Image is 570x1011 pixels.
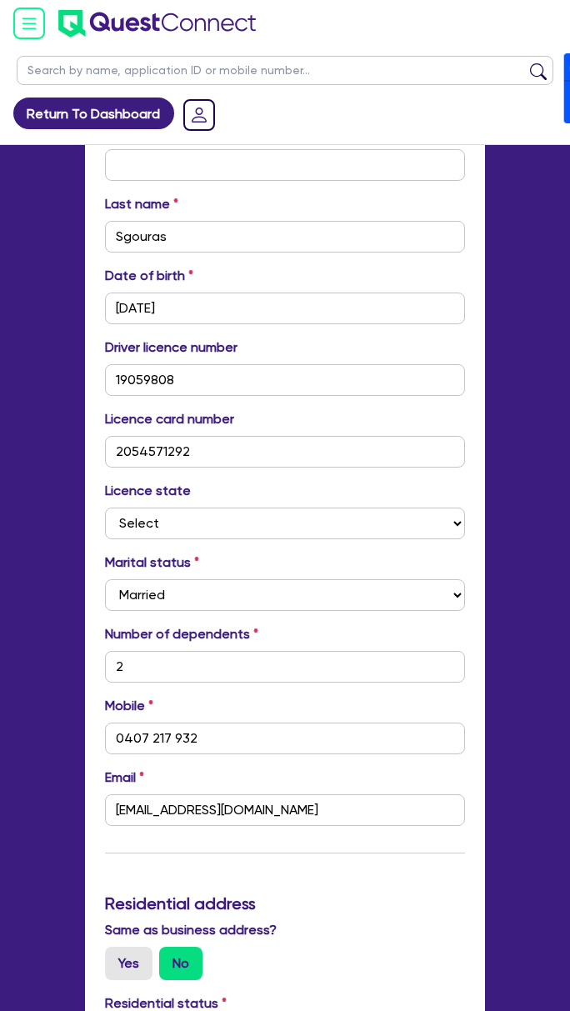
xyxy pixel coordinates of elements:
img: quest-connect-logo-blue [58,10,256,38]
label: Licence card number [105,409,234,429]
input: Search by name, application ID or mobile number... [17,56,553,85]
label: Last name [105,194,178,214]
label: Email [105,768,144,788]
label: Same as business address? [105,920,277,940]
label: Licence state [105,481,191,501]
h3: Residential address [105,893,465,913]
label: Marital status [105,553,199,573]
label: Date of birth [105,266,193,286]
label: Driver licence number [105,338,237,358]
input: DD / MM / YYYY [105,293,465,324]
label: Number of dependents [105,624,258,644]
label: Mobile [105,696,153,716]
a: Return To Dashboard [13,98,174,129]
label: No [159,947,202,980]
img: icon-menu-open [13,8,45,39]
a: Dropdown toggle [177,93,221,137]
label: Yes [105,947,152,980]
